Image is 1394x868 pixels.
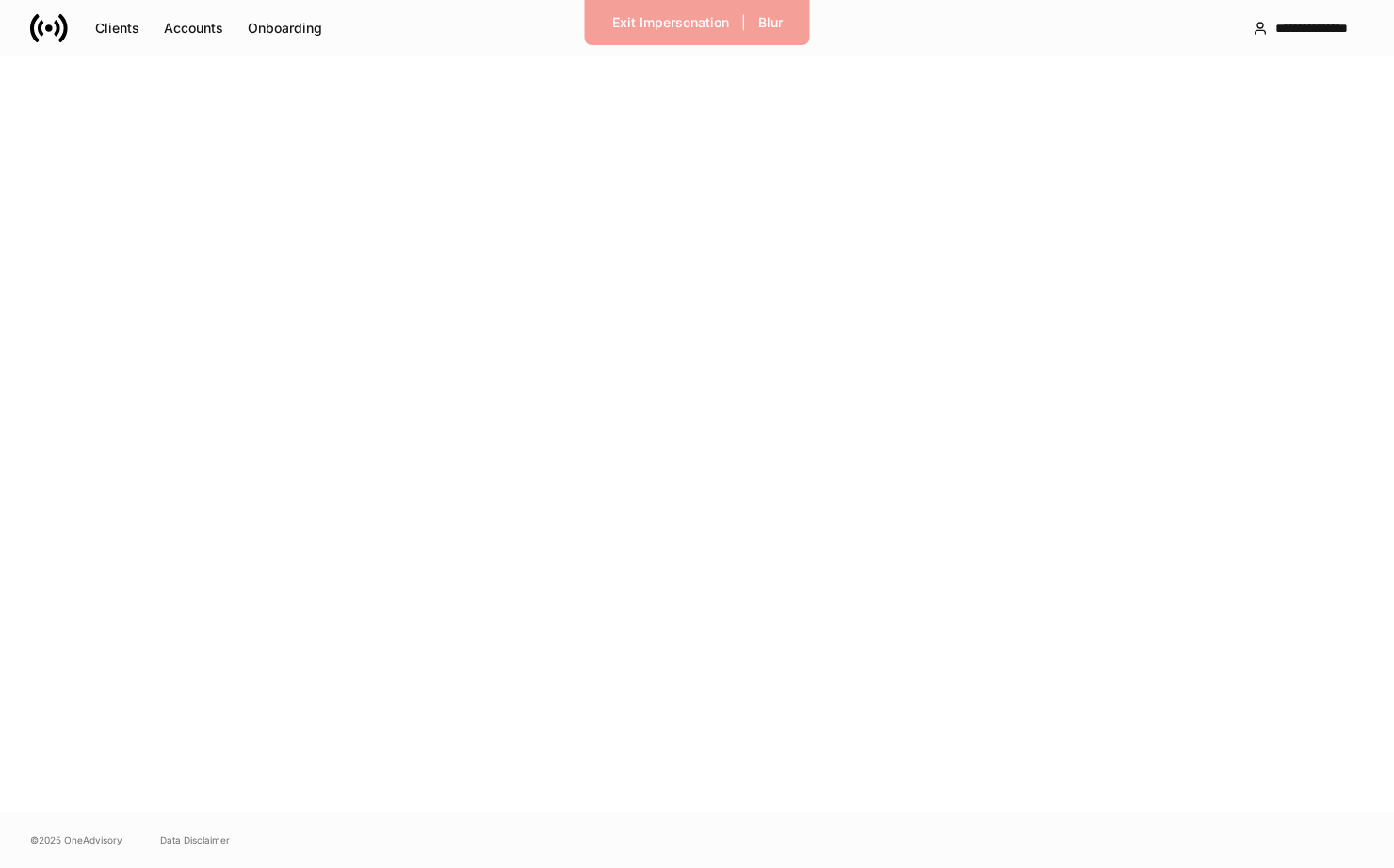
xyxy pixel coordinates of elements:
[248,22,322,35] div: Onboarding
[152,13,235,43] button: Accounts
[612,16,729,29] div: Exit Impersonation
[95,22,139,35] div: Clients
[160,832,230,847] a: Data Disclaimer
[758,16,783,29] div: Blur
[235,13,334,43] button: Onboarding
[164,22,223,35] div: Accounts
[83,13,152,43] button: Clients
[30,832,122,847] span: © 2025 OneAdvisory
[600,8,741,38] button: Exit Impersonation
[746,8,795,38] button: Blur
